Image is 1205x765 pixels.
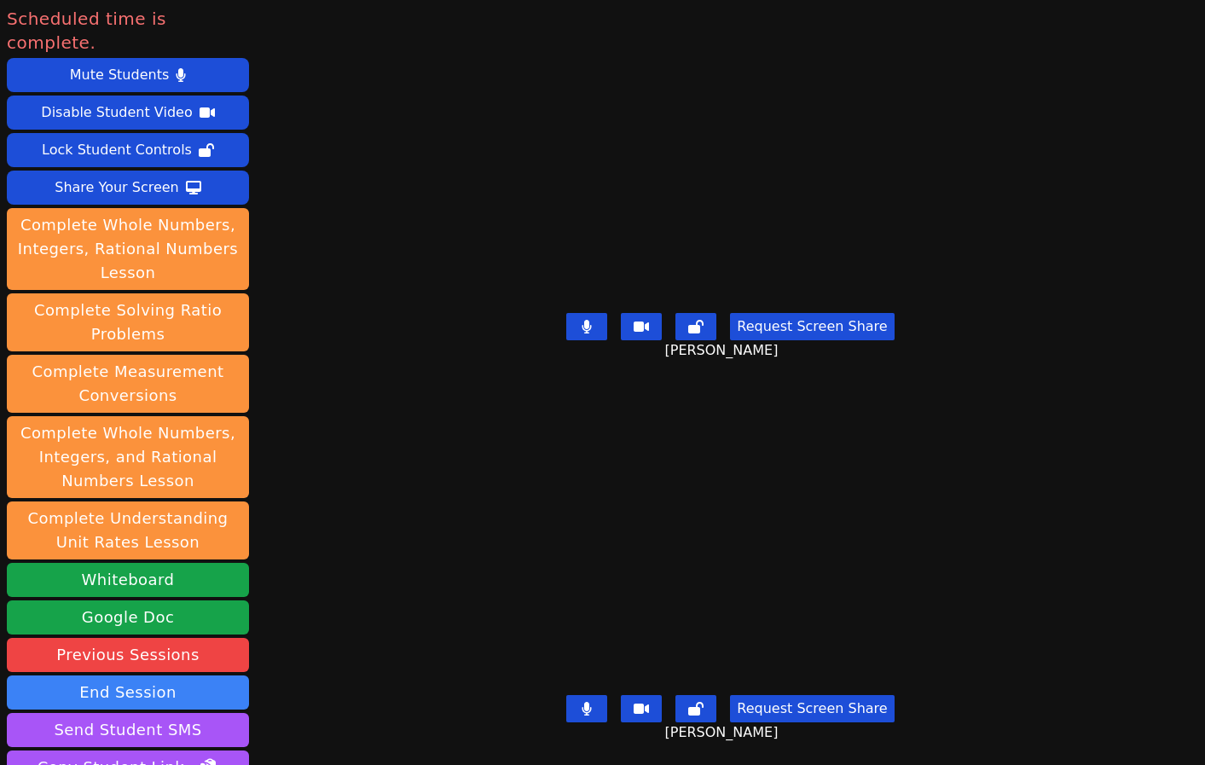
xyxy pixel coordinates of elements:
button: Lock Student Controls [7,133,249,167]
span: [PERSON_NAME] [664,722,782,743]
div: Mute Students [70,61,169,89]
button: End Session [7,675,249,710]
button: Complete Understanding Unit Rates Lesson [7,501,249,559]
button: Complete Measurement Conversions [7,355,249,413]
div: Lock Student Controls [42,136,192,164]
a: Previous Sessions [7,638,249,672]
button: Complete Whole Numbers, Integers, Rational Numbers Lesson [7,208,249,290]
a: Google Doc [7,600,249,635]
span: [PERSON_NAME] [664,340,782,361]
button: Send Student SMS [7,713,249,747]
button: Request Screen Share [730,695,894,722]
button: Disable Student Video [7,96,249,130]
div: Share Your Screen [55,174,179,201]
button: Complete Solving Ratio Problems [7,293,249,351]
button: Share Your Screen [7,171,249,205]
button: Request Screen Share [730,313,894,340]
span: Scheduled time is complete. [7,7,249,55]
button: Complete Whole Numbers, Integers, and Rational Numbers Lesson [7,416,249,498]
div: Disable Student Video [41,99,192,126]
button: Whiteboard [7,563,249,597]
button: Mute Students [7,58,249,92]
